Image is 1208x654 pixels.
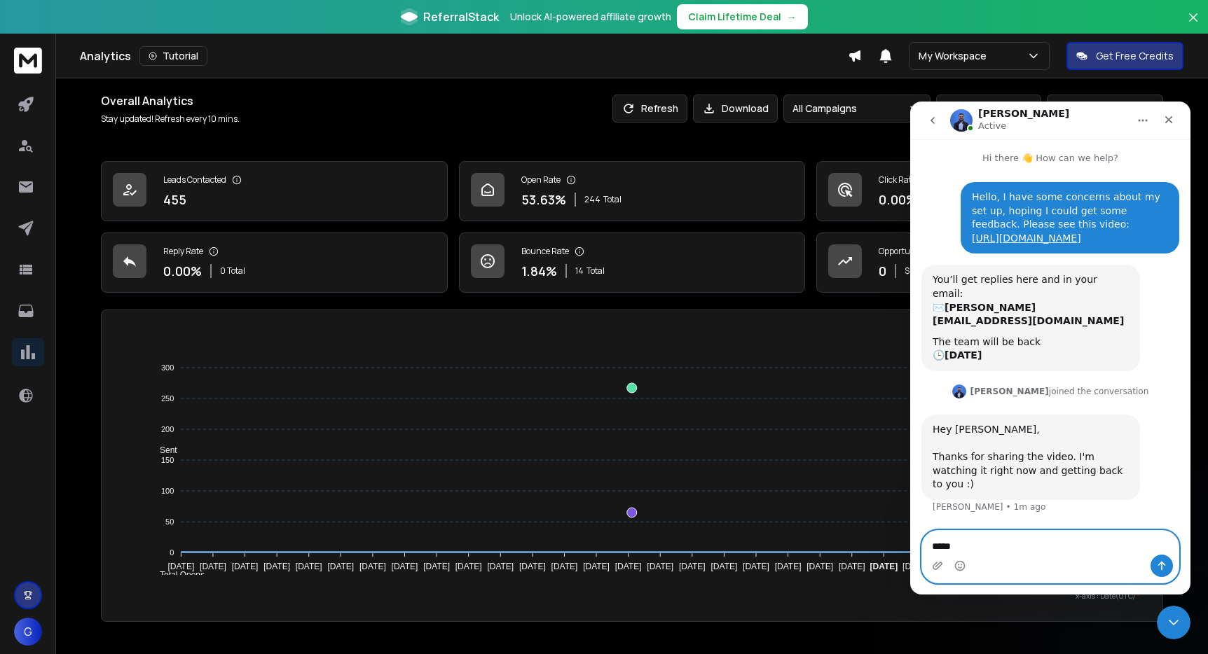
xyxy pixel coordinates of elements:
[459,161,806,221] a: Open Rate53.63%244Total
[1096,49,1174,63] p: Get Free Credits
[775,562,802,571] tspan: [DATE]
[200,562,226,571] tspan: [DATE]
[220,265,245,277] p: 0 Total
[263,562,290,571] tspan: [DATE]
[149,570,205,580] span: Total Opens
[149,445,177,455] span: Sent
[677,4,808,29] button: Claim Lifetime Deal→
[1184,8,1202,42] button: Close banner
[296,562,322,571] tspan: [DATE]
[910,102,1190,594] iframe: Intercom live chat
[101,92,240,109] h1: Overall Analytics
[1047,95,1163,123] button: [DATE]-[DATE]
[359,562,386,571] tspan: [DATE]
[615,562,642,571] tspan: [DATE]
[787,10,797,24] span: →
[839,562,865,571] tspan: [DATE]
[170,548,174,557] tspan: 0
[423,8,499,25] span: ReferralStack
[14,618,42,646] button: G
[232,562,259,571] tspan: [DATE]
[328,562,355,571] tspan: [DATE]
[792,102,863,116] p: All Campaigns
[679,562,706,571] tspan: [DATE]
[161,456,174,464] tspan: 150
[165,517,174,526] tspan: 50
[612,95,687,123] button: Refresh
[521,190,566,209] p: 53.63 %
[521,261,557,281] p: 1.84 %
[575,265,584,277] span: 14
[488,562,514,571] tspan: [DATE]
[392,562,418,571] tspan: [DATE]
[521,174,561,186] p: Open Rate
[711,562,738,571] tspan: [DATE]
[163,261,202,281] p: 0.00 %
[647,562,674,571] tspan: [DATE]
[743,562,769,571] tspan: [DATE]
[919,49,992,63] p: My Workspace
[583,562,610,571] tspan: [DATE]
[816,161,1163,221] a: Click Rate0.00%0 Total
[603,194,622,205] span: Total
[879,261,886,281] p: 0
[163,246,203,257] p: Reply Rate
[101,113,240,125] p: Stay updated! Refresh every 10 mins.
[168,562,195,571] tspan: [DATE]
[161,363,174,372] tspan: 300
[586,265,605,277] span: Total
[879,174,916,186] p: Click Rate
[879,246,931,257] p: Opportunities
[519,562,546,571] tspan: [DATE]
[693,95,778,123] button: Download
[641,102,678,116] p: Refresh
[521,246,569,257] p: Bounce Rate
[879,190,917,209] p: 0.00 %
[80,46,848,66] div: Analytics
[101,232,448,293] a: Reply Rate0.00%0 Total
[124,591,1140,601] p: x-axis : Date(UTC)
[423,562,450,571] tspan: [DATE]
[905,265,915,277] p: $ 0
[455,562,482,571] tspan: [DATE]
[510,10,671,24] p: Unlock AI-powered affiliate growth
[161,394,174,403] tspan: 250
[101,161,448,221] a: Leads Contacted455
[722,102,769,116] p: Download
[139,46,207,66] button: Tutorial
[163,174,226,186] p: Leads Contacted
[1157,606,1190,639] iframe: Intercom live chat
[161,487,174,495] tspan: 100
[807,562,834,571] tspan: [DATE]
[1066,42,1183,70] button: Get Free Credits
[816,232,1163,293] a: Opportunities0$0
[459,232,806,293] a: Bounce Rate1.84%14Total
[584,194,600,205] span: 244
